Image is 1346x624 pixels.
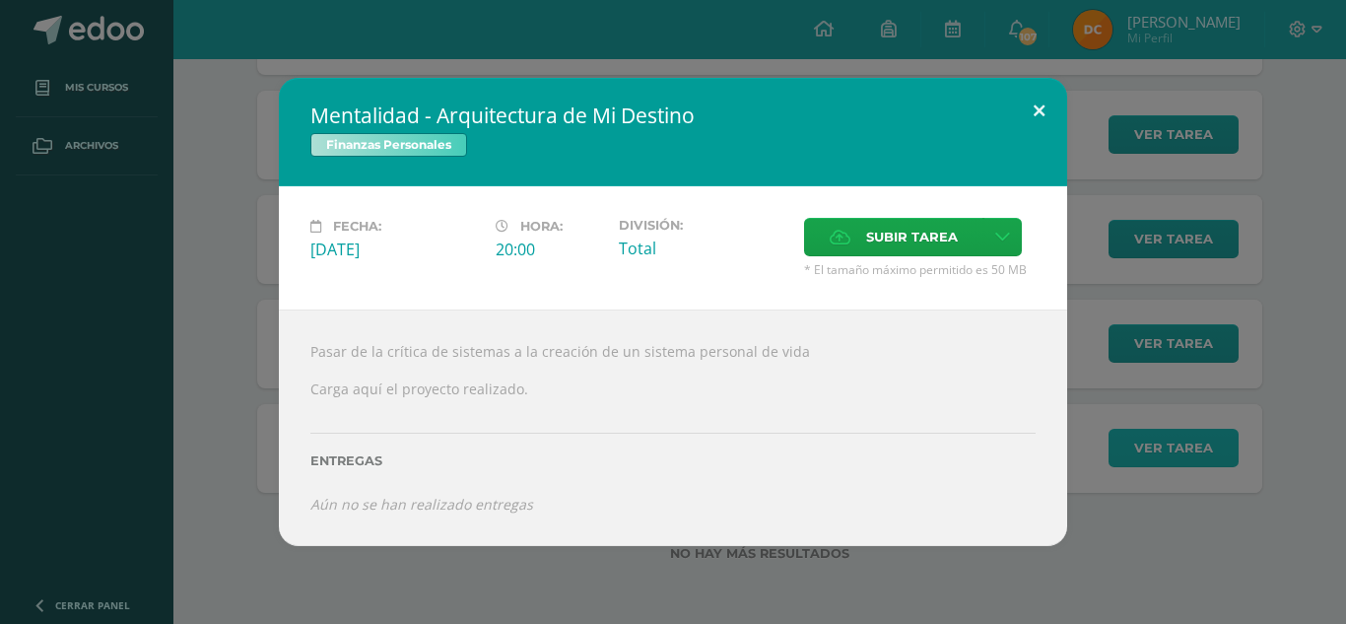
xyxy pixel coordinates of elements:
[619,238,788,259] div: Total
[619,218,788,233] label: División:
[310,133,467,157] span: Finanzas Personales
[496,239,603,260] div: 20:00
[279,310,1067,546] div: Pasar de la crítica de sistemas a la creación de un sistema personal de vida Carga aquí el proyec...
[310,495,533,514] i: Aún no se han realizado entregas
[520,219,563,234] span: Hora:
[1011,78,1067,145] button: Close (Esc)
[333,219,381,234] span: Fecha:
[804,261,1036,278] span: * El tamaño máximo permitido es 50 MB
[310,239,480,260] div: [DATE]
[310,453,1036,468] label: Entregas
[310,102,1036,129] h2: Mentalidad - Arquitectura de Mi Destino
[866,219,958,255] span: Subir tarea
